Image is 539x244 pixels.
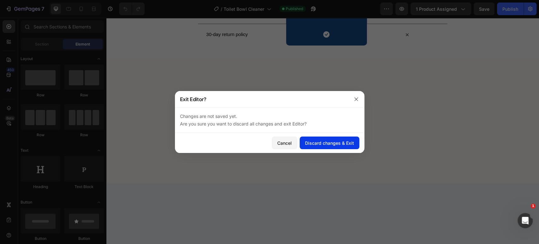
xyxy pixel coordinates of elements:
[305,140,354,146] div: Discard changes & Exit
[277,140,292,146] div: Cancel
[180,95,207,103] p: Exit Editor?
[518,213,533,228] iframe: Intercom live chat
[272,137,297,149] button: Cancel
[300,137,359,149] button: Discard changes & Exit
[180,113,359,128] p: Changes are not saved yet. Are you sure you want to discard all changes and exit Editor?
[100,14,141,19] span: 30-day return policy
[530,204,536,209] span: 1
